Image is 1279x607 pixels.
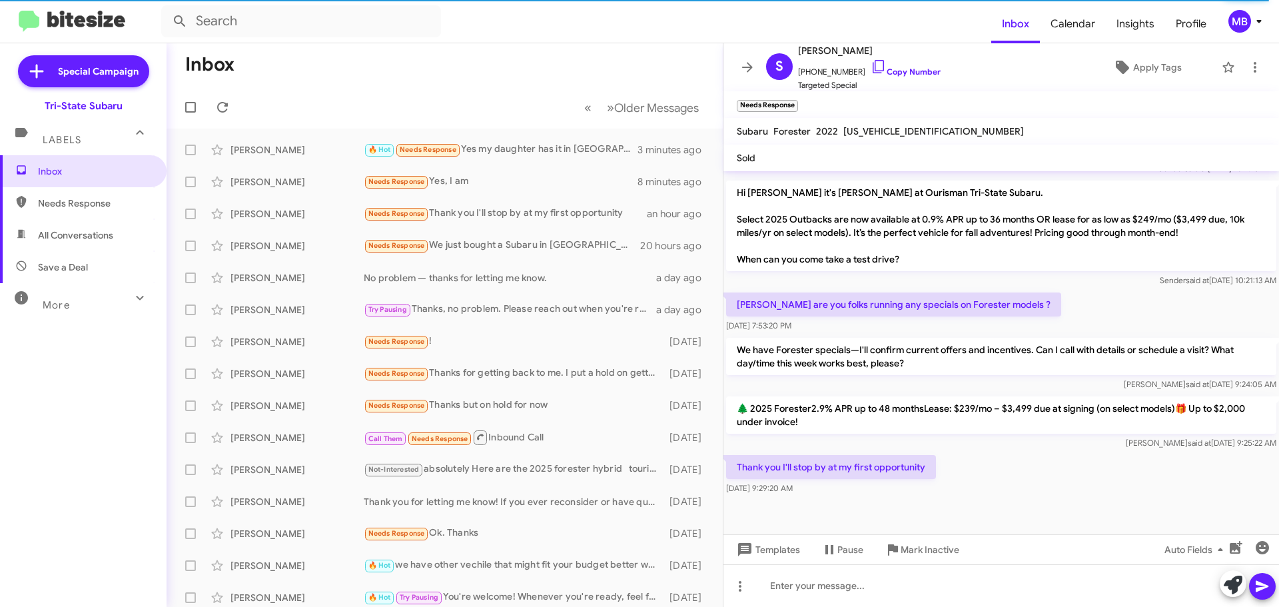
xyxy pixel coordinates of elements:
[726,455,936,479] p: Thank you I'll stop by at my first opportunity
[368,177,425,186] span: Needs Response
[400,145,456,154] span: Needs Response
[638,175,712,189] div: 8 minutes ago
[364,429,663,446] div: Inbound Call
[798,43,941,59] span: [PERSON_NAME]
[161,5,441,37] input: Search
[364,142,638,157] div: Yes my daughter has it in [GEOGRAPHIC_DATA] [US_STATE]
[230,367,364,380] div: [PERSON_NAME]
[364,238,640,253] div: We just bought a Subaru in [GEOGRAPHIC_DATA] - thanks for asking
[364,206,647,221] div: Thank you I'll stop by at my first opportunity
[364,590,663,605] div: You're welcome! Whenever you're ready, feel free to reach out to schedule your appointment. Looki...
[230,239,364,253] div: [PERSON_NAME]
[364,558,663,573] div: we have other vechile that might fit your budget better will less insurance prices vehicle
[1228,10,1251,33] div: MB
[368,401,425,410] span: Needs Response
[230,559,364,572] div: [PERSON_NAME]
[656,303,712,316] div: a day ago
[230,303,364,316] div: [PERSON_NAME]
[1217,10,1264,33] button: MB
[663,591,712,604] div: [DATE]
[38,165,151,178] span: Inbox
[647,207,712,221] div: an hour ago
[230,527,364,540] div: [PERSON_NAME]
[901,538,959,562] span: Mark Inactive
[1126,438,1276,448] span: [PERSON_NAME] [DATE] 9:25:22 AM
[368,434,403,443] span: Call Them
[663,559,712,572] div: [DATE]
[599,94,707,121] button: Next
[871,67,941,77] a: Copy Number
[230,175,364,189] div: [PERSON_NAME]
[663,367,712,380] div: [DATE]
[1164,538,1228,562] span: Auto Fields
[723,538,811,562] button: Templates
[230,431,364,444] div: [PERSON_NAME]
[577,94,707,121] nav: Page navigation example
[364,271,656,285] div: No problem — thanks for letting me know.
[368,465,420,474] span: Not-Interested
[726,320,791,330] span: [DATE] 7:53:20 PM
[584,99,592,116] span: «
[1106,5,1165,43] a: Insights
[230,463,364,476] div: [PERSON_NAME]
[576,94,600,121] button: Previous
[364,302,656,317] div: Thanks, no problem. Please reach out when you're ready. I'll be here to answer questions or sched...
[185,54,234,75] h1: Inbox
[368,561,391,570] span: 🔥 Hot
[798,79,941,92] span: Targeted Special
[18,55,149,87] a: Special Campaign
[874,538,970,562] button: Mark Inactive
[45,99,123,113] div: Tri-State Subaru
[726,483,793,493] span: [DATE] 9:29:20 AM
[230,399,364,412] div: [PERSON_NAME]
[663,399,712,412] div: [DATE]
[368,209,425,218] span: Needs Response
[400,593,438,602] span: Try Pausing
[1165,5,1217,43] a: Profile
[1133,55,1182,79] span: Apply Tags
[737,100,798,112] small: Needs Response
[726,338,1276,375] p: We have Forester specials—I'll confirm current offers and incentives. Can I call with details or ...
[230,271,364,285] div: [PERSON_NAME]
[663,463,712,476] div: [DATE]
[837,538,863,562] span: Pause
[1154,538,1239,562] button: Auto Fields
[1040,5,1106,43] a: Calendar
[368,593,391,602] span: 🔥 Hot
[230,495,364,508] div: [PERSON_NAME]
[368,337,425,346] span: Needs Response
[1188,438,1211,448] span: said at
[737,152,755,164] span: Sold
[843,125,1024,137] span: [US_VEHICLE_IDENTIFICATION_NUMBER]
[38,261,88,274] span: Save a Deal
[38,229,113,242] span: All Conversations
[364,174,638,189] div: Yes, I am
[775,56,783,77] span: S
[364,462,663,477] div: absolutely Here are the 2025 forester hybrid touring [URL][DOMAIN_NAME]
[640,239,712,253] div: 20 hours ago
[364,526,663,541] div: Ok. Thanks
[368,529,425,538] span: Needs Response
[663,335,712,348] div: [DATE]
[816,125,838,137] span: 2022
[663,431,712,444] div: [DATE]
[364,398,663,413] div: Thanks but on hold for now
[43,134,81,146] span: Labels
[607,99,614,116] span: »
[230,207,364,221] div: [PERSON_NAME]
[368,145,391,154] span: 🔥 Hot
[991,5,1040,43] a: Inbox
[230,143,364,157] div: [PERSON_NAME]
[38,197,151,210] span: Needs Response
[368,241,425,250] span: Needs Response
[43,299,70,311] span: More
[614,101,699,115] span: Older Messages
[663,495,712,508] div: [DATE]
[737,125,768,137] span: Subaru
[663,527,712,540] div: [DATE]
[230,335,364,348] div: [PERSON_NAME]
